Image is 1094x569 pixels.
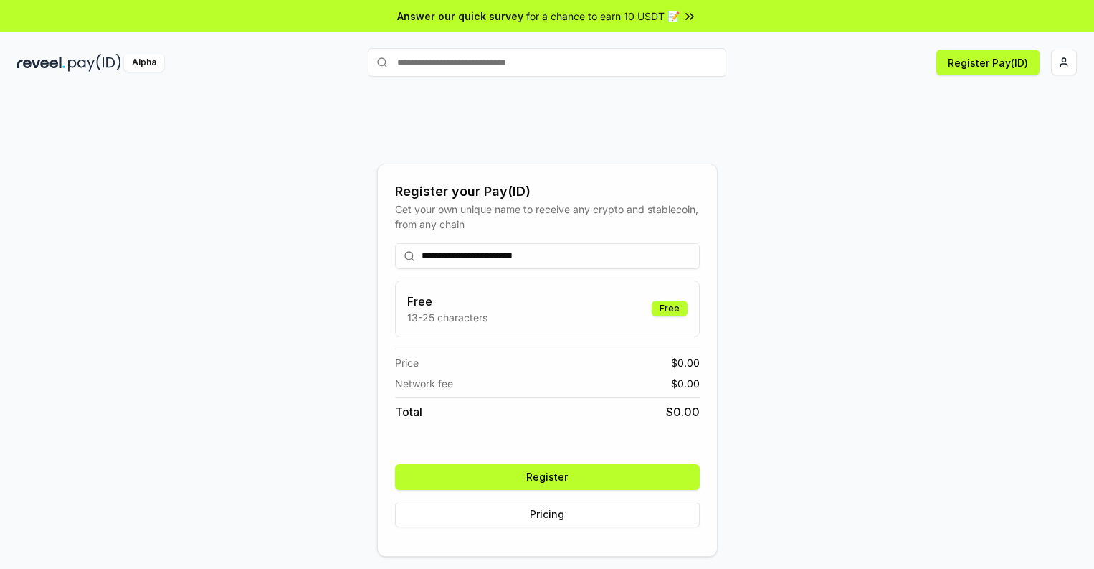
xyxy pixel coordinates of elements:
[395,355,419,370] span: Price
[395,403,422,420] span: Total
[671,376,700,391] span: $ 0.00
[407,293,487,310] h3: Free
[395,182,700,202] div: Register your Pay(ID)
[68,54,121,72] img: pay_id
[397,9,523,24] span: Answer our quick survey
[526,9,680,24] span: for a chance to earn 10 USDT 📝
[17,54,65,72] img: reveel_dark
[124,54,164,72] div: Alpha
[652,301,688,316] div: Free
[395,464,700,490] button: Register
[395,376,453,391] span: Network fee
[936,50,1040,75] button: Register Pay(ID)
[671,355,700,370] span: $ 0.00
[407,310,487,325] p: 13-25 characters
[395,202,700,232] div: Get your own unique name to receive any crypto and stablecoin, from any chain
[395,502,700,527] button: Pricing
[666,403,700,420] span: $ 0.00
